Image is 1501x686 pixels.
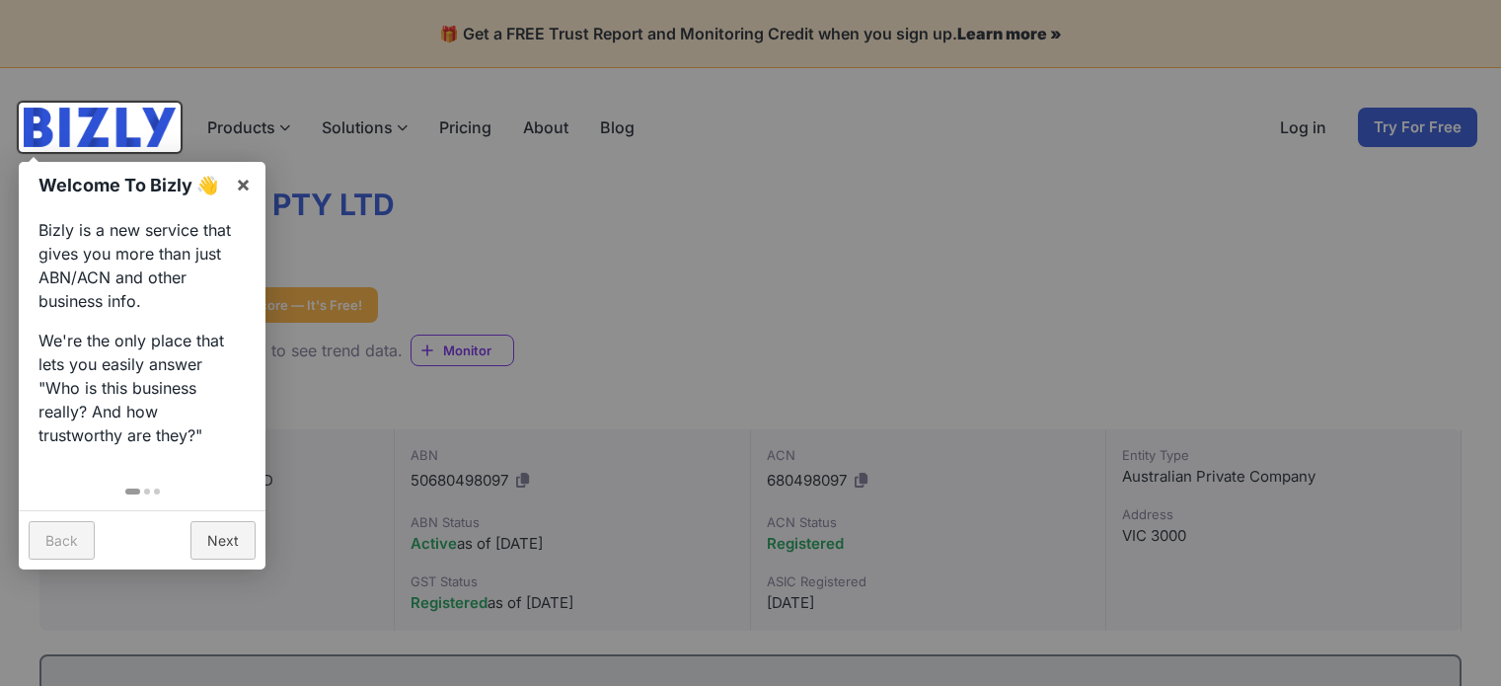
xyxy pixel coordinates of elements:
[29,521,95,560] a: Back
[190,521,256,560] a: Next
[38,172,225,198] h1: Welcome To Bizly 👋
[38,218,246,313] p: Bizly is a new service that gives you more than just ABN/ACN and other business info.
[38,329,246,447] p: We're the only place that lets you easily answer "Who is this business really? And how trustworth...
[221,162,265,206] a: ×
